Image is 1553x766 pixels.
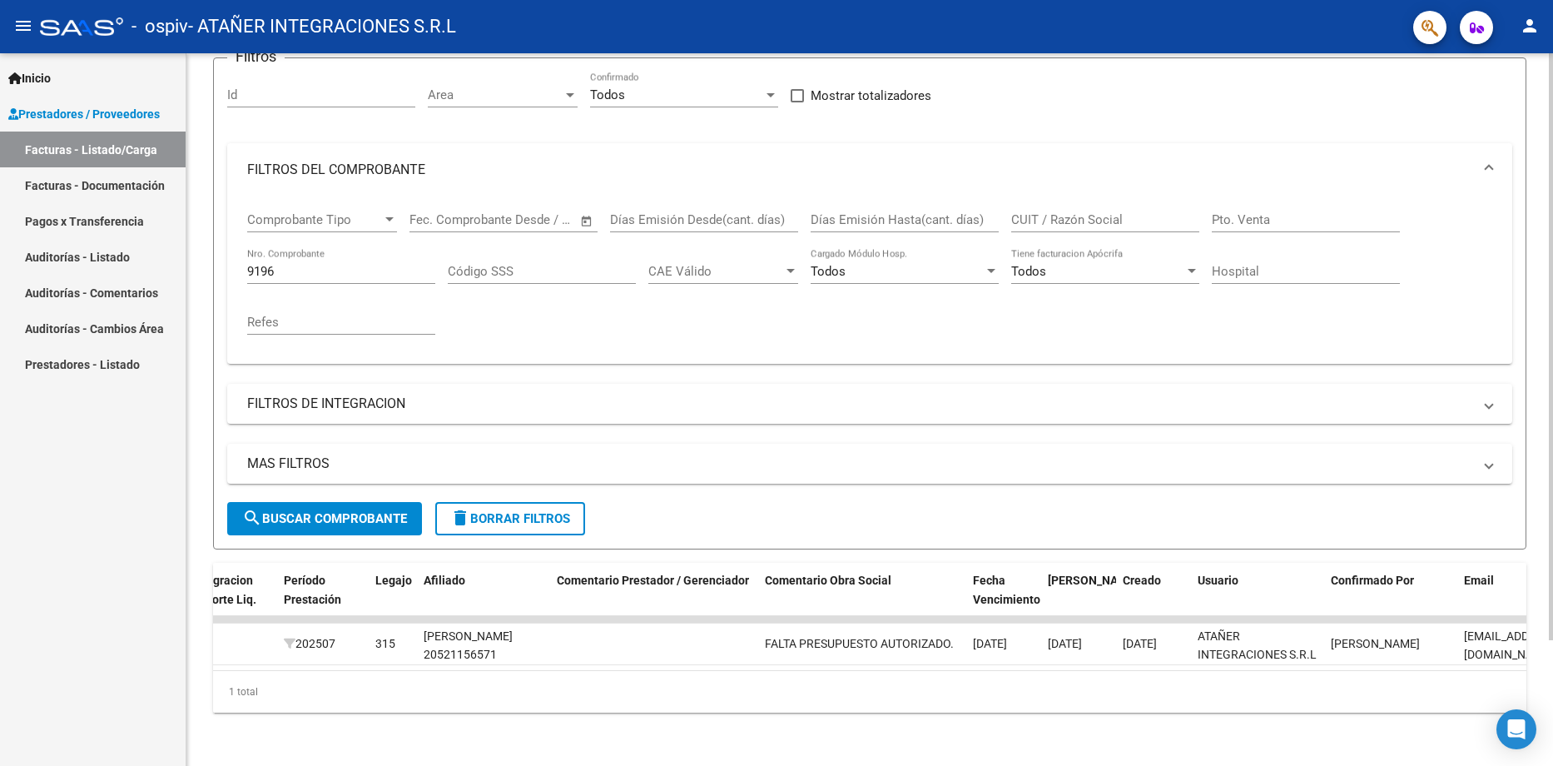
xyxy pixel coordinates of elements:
button: Borrar Filtros [435,502,585,535]
button: Open calendar [578,211,597,231]
mat-expansion-panel-header: FILTROS DE INTEGRACION [227,384,1512,424]
span: [PERSON_NAME] [1331,637,1420,650]
span: Comentario Obra Social [765,574,891,587]
input: Fecha inicio [409,212,477,227]
span: Inicio [8,69,51,87]
span: [DATE] [973,637,1007,650]
button: Buscar Comprobante [227,502,422,535]
h3: Filtros [227,45,285,68]
span: Confirmado Por [1331,574,1414,587]
span: - ATAÑER INTEGRACIONES S.R.L [188,8,456,45]
datatable-header-cell: Creado [1116,563,1191,636]
mat-icon: person [1520,16,1540,36]
span: Buscar Comprobante [242,511,407,526]
datatable-header-cell: Fecha Vencimiento [966,563,1041,636]
span: Todos [590,87,625,102]
span: Integracion Importe Liq. [192,574,256,606]
span: Creado [1123,574,1161,587]
span: Prestadores / Proveedores [8,105,160,123]
span: Legajo [375,574,412,587]
mat-icon: delete [450,508,470,528]
span: Email [1464,574,1494,587]
span: Período Prestación [284,574,341,606]
span: FALTA PRESUPUESTO AUTORIZADO. [765,637,954,650]
datatable-header-cell: Afiliado [417,563,550,636]
datatable-header-cell: Usuario [1191,563,1324,636]
span: Comprobante Tipo [247,212,382,227]
mat-icon: search [242,508,262,528]
span: Todos [811,264,846,279]
mat-icon: menu [13,16,33,36]
div: FILTROS DEL COMPROBANTE [227,196,1512,364]
div: 315 [375,634,395,654]
span: [PERSON_NAME] [1048,574,1138,587]
datatable-header-cell: Legajo [369,563,417,636]
mat-panel-title: MAS FILTROS [247,455,1472,473]
span: Mostrar totalizadores [811,86,931,106]
div: [PERSON_NAME] 20521156571 [424,627,543,665]
datatable-header-cell: Período Prestación [277,563,369,636]
span: Comentario Prestador / Gerenciador [557,574,749,587]
datatable-header-cell: Integracion Importe Liq. [186,563,277,636]
span: Borrar Filtros [450,511,570,526]
span: Afiliado [424,574,465,587]
span: CAE Válido [648,264,783,279]
span: ATAÑER INTEGRACIONES S.R.L [1198,629,1317,662]
span: Todos [1011,264,1046,279]
span: Area [428,87,563,102]
div: Open Intercom Messenger [1496,709,1536,749]
span: Fecha Vencimiento [973,574,1040,606]
input: Fecha fin [492,212,573,227]
datatable-header-cell: Confirmado Por [1324,563,1457,636]
mat-panel-title: FILTROS DE INTEGRACION [247,395,1472,413]
span: 202507 [284,637,335,650]
mat-panel-title: FILTROS DEL COMPROBANTE [247,161,1472,179]
div: 1 total [213,671,1526,713]
datatable-header-cell: Comentario Prestador / Gerenciador [550,563,758,636]
datatable-header-cell: Comentario Obra Social [758,563,966,636]
datatable-header-cell: Fecha Confimado [1041,563,1116,636]
span: - ospiv [131,8,188,45]
span: Usuario [1198,574,1238,587]
mat-expansion-panel-header: FILTROS DEL COMPROBANTE [227,143,1512,196]
mat-expansion-panel-header: MAS FILTROS [227,444,1512,484]
span: [DATE] [1123,637,1157,650]
span: [DATE] [1048,637,1082,650]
